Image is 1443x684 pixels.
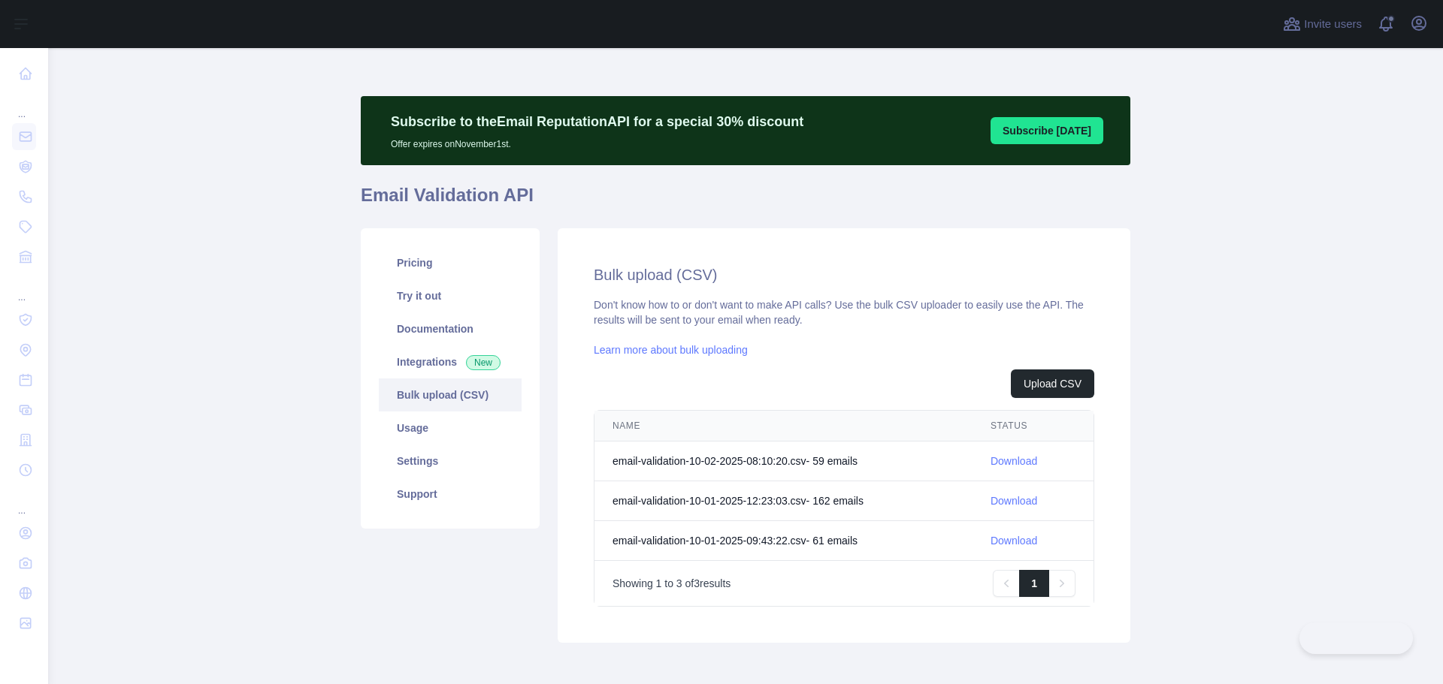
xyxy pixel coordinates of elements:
span: 3 [694,577,700,589]
div: ... [12,487,36,517]
a: Pricing [379,246,522,279]
h2: Bulk upload (CSV) [594,264,1094,285]
td: email-validation-10-02-2025-08:10:20.csv - 59 email s [594,441,973,481]
th: NAME [594,411,973,441]
span: 1 [656,577,662,589]
button: Upload CSV [1011,369,1094,398]
th: STATUS [973,411,1094,441]
span: 3 [676,577,682,589]
span: New [466,355,501,370]
h1: Email Validation API [361,183,1130,219]
button: Subscribe [DATE] [991,117,1103,144]
a: Documentation [379,312,522,345]
p: Showing to of results [613,576,731,591]
a: Download [991,495,1037,507]
div: Don't know how to or don't want to make API calls? Use the bulk CSV uploader to easily use the AP... [594,297,1094,607]
p: Subscribe to the Email Reputation API for a special 30 % discount [391,111,803,132]
td: email-validation-10-01-2025-12:23:03.csv - 162 email s [594,481,973,521]
a: Integrations New [379,345,522,378]
a: Try it out [379,279,522,312]
div: ... [12,90,36,120]
a: Download [991,455,1037,467]
button: Invite users [1280,12,1365,36]
nav: Pagination [993,570,1075,597]
iframe: Toggle Customer Support [1299,622,1413,654]
td: email-validation-10-01-2025-09:43:22.csv - 61 email s [594,521,973,561]
a: 1 [1019,570,1049,597]
a: Bulk upload (CSV) [379,378,522,411]
a: Support [379,478,522,511]
span: Invite users [1304,16,1362,33]
a: Learn more about bulk uploading [594,344,748,356]
a: Usage [379,411,522,444]
p: Offer expires on November 1st. [391,132,803,150]
a: Download [991,535,1037,547]
a: Settings [379,444,522,478]
div: ... [12,273,36,303]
